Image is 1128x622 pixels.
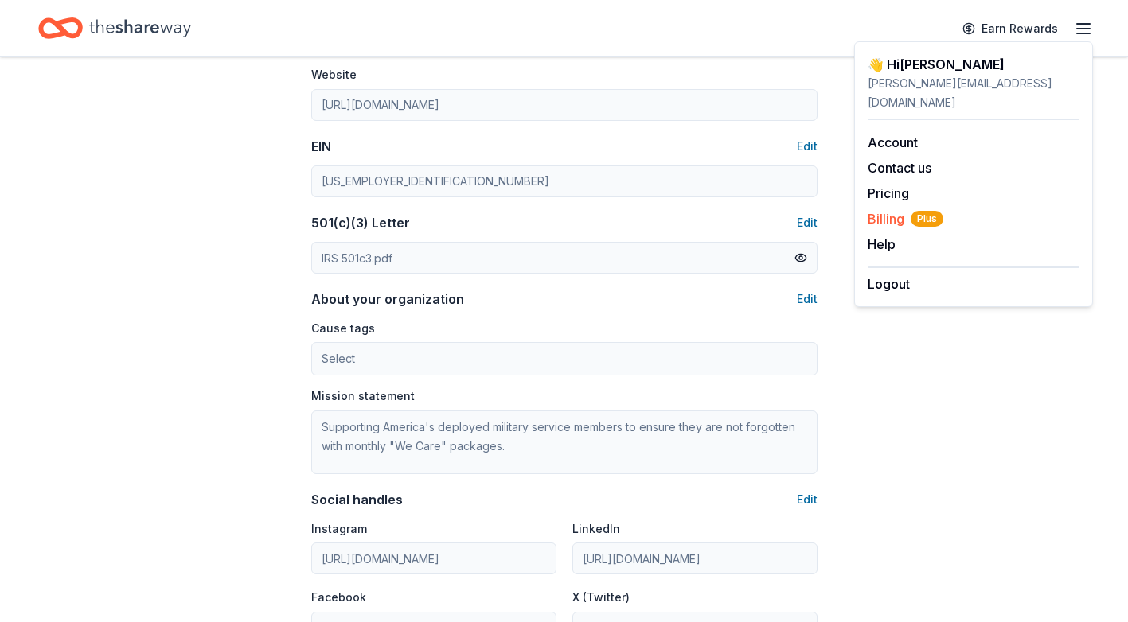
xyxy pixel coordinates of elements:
[311,342,818,375] button: Select
[797,213,818,232] button: Edit
[38,10,191,47] a: Home
[322,249,392,266] div: IRS 501c3.pdf
[311,521,367,537] label: Instagram
[911,211,943,227] span: Plus
[868,158,931,177] button: Contact us
[572,589,630,605] label: X (Twitter)
[311,321,375,336] label: Cause tags
[868,74,1079,112] div: [PERSON_NAME][EMAIL_ADDRESS][DOMAIN_NAME]
[868,209,943,228] span: Billing
[868,134,918,150] a: Account
[868,209,943,228] button: BillingPlus
[868,55,1079,74] div: 👋 Hi [PERSON_NAME]
[311,410,818,474] textarea: Supporting America's deployed military service members to ensure they are not forgotten with mont...
[311,165,818,197] input: 12-3456789
[868,185,909,201] a: Pricing
[797,137,818,156] button: Edit
[311,490,403,509] div: Social handles
[868,274,910,294] button: Logout
[311,67,357,83] label: Website
[953,14,1068,43] a: Earn Rewards
[311,388,415,404] label: Mission statement
[868,235,896,254] button: Help
[311,213,410,232] div: 501(c)(3) Letter
[311,137,331,156] div: EIN
[311,589,366,605] label: Facebook
[797,290,818,309] button: Edit
[797,490,818,509] button: Edit
[322,349,355,368] span: Select
[572,521,620,537] label: LinkedIn
[311,290,464,309] div: About your organization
